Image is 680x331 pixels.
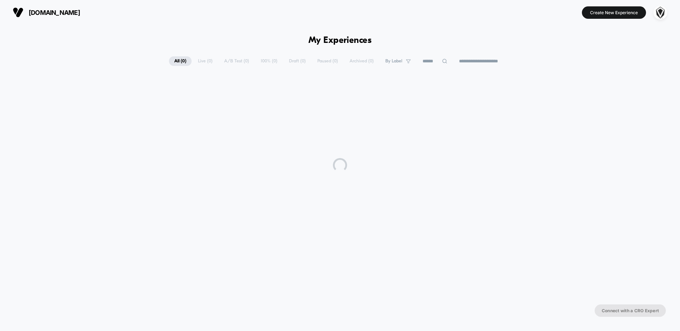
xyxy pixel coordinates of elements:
span: [DOMAIN_NAME] [29,9,80,16]
button: Connect with a CRO Expert [595,304,666,317]
img: ppic [653,6,667,19]
span: All ( 0 ) [169,56,192,66]
button: ppic [651,5,669,20]
button: [DOMAIN_NAME] [11,7,82,18]
span: By Label [385,58,402,64]
button: Create New Experience [582,6,646,19]
h1: My Experiences [308,35,372,46]
img: Visually logo [13,7,23,18]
